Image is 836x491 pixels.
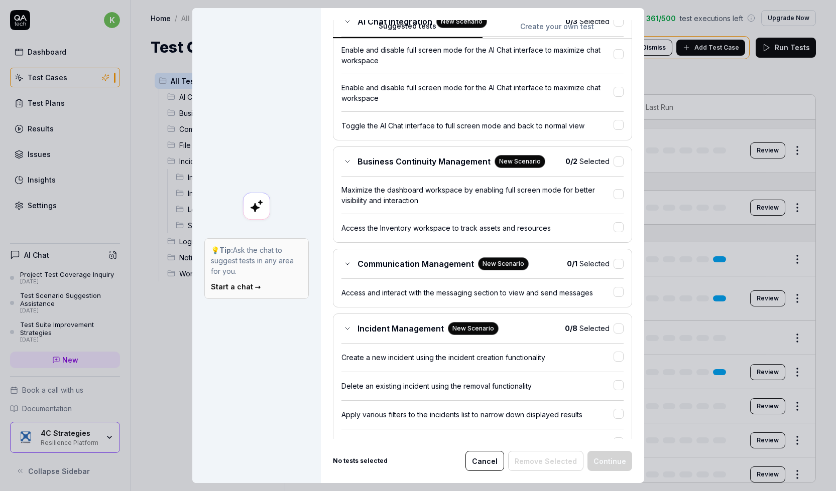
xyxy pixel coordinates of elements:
[478,257,529,270] div: New Scenario
[357,155,491,168] span: Business Continuity Management
[448,322,499,335] div: New Scenario
[211,245,302,276] p: 💡 Ask the chat to suggest tests in any area for you.
[465,451,504,471] button: Cancel
[341,352,614,363] div: Create a new incident using the incident creation functionality
[341,287,614,298] div: Access and interact with the messaging section to view and send messages
[567,259,577,268] b: 0 / 1
[333,21,483,39] button: Suggested tests
[565,157,577,166] b: 0 / 2
[219,246,233,254] strong: Tip:
[341,438,614,448] div: Change the number of items displayed per page in the incidents list
[565,156,610,167] span: Selected
[341,185,614,206] div: Maximize the dashboard workspace by enabling full screen mode for better visibility and interaction
[341,120,614,131] div: Toggle the AI Chat interface to full screen mode and back to normal view
[495,155,545,168] div: New Scenario
[211,282,261,291] a: Start a chat →
[341,409,614,420] div: Apply various filters to the incidents list to narrow down displayed results
[567,258,610,269] span: Selected
[565,323,610,334] span: Selected
[341,45,614,66] div: Enable and disable full screen mode for the AI Chat interface to maximize chat workspace
[341,82,614,103] div: Enable and disable full screen mode for the AI Chat interface to maximize chat workspace
[565,324,577,333] b: 0 / 8
[587,451,632,471] button: Continue
[508,451,583,471] button: Remove Selected
[341,223,614,233] div: Access the Inventory workspace to track assets and resources
[357,322,444,335] span: Incident Management
[333,456,388,465] b: No tests selected
[357,258,474,270] span: Communication Management
[483,21,632,39] button: Create your own test
[341,381,614,391] div: Delete an existing incident using the removal functionality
